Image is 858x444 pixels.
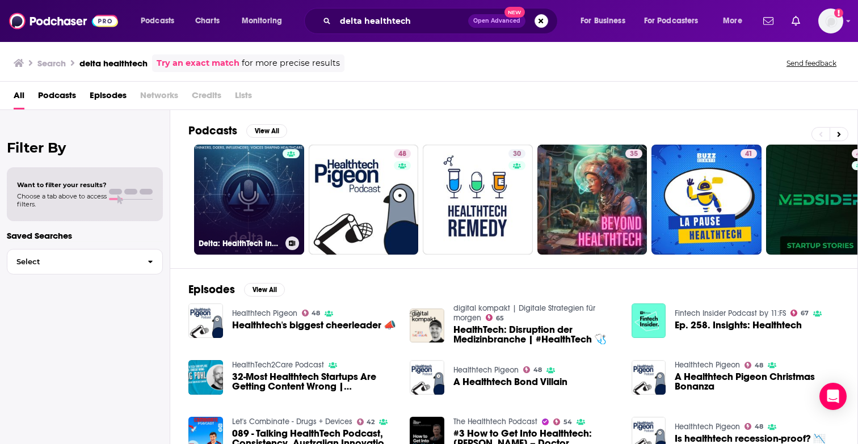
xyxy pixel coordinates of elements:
[533,367,542,373] span: 48
[232,360,324,370] a: HealthTech2Care Podcast
[242,57,340,70] span: for more precise results
[199,239,281,248] h3: Delta: HealthTech Innovators
[834,9,843,18] svg: Add a profile image
[133,12,189,30] button: open menu
[232,417,352,426] a: Let's Combinate - Drugs + Devices
[357,418,375,425] a: 42
[818,9,843,33] span: Logged in as cmand-c
[335,12,468,30] input: Search podcasts, credits, & more...
[244,283,285,297] button: View All
[315,8,569,34] div: Search podcasts, credits, & more...
[309,145,419,255] a: 48
[504,7,525,18] span: New
[410,308,444,343] img: HealthTech: Disruption der Medizinbranche | #HealthTech 🩺
[818,9,843,33] img: User Profile
[787,11,805,31] a: Show notifications dropdown
[453,325,618,344] a: HealthTech: Disruption der Medizinbranche | #HealthTech 🩺
[312,311,320,316] span: 48
[14,86,24,109] a: All
[37,58,66,69] h3: Search
[723,13,742,29] span: More
[755,363,763,368] span: 48
[675,372,839,391] a: A Healthtech Pigeon Christmas Bonanza
[17,192,107,208] span: Choose a tab above to access filters.
[486,314,504,321] a: 65
[745,423,763,430] a: 48
[188,12,226,30] a: Charts
[194,145,304,255] a: Delta: HealthTech Innovators
[141,13,174,29] span: Podcasts
[79,58,148,69] h3: delta healthtech
[745,362,763,369] a: 48
[232,308,297,318] a: Healthtech Pigeon
[232,320,396,330] span: Healthtech's biggest cheerleader 📣
[496,316,504,321] span: 65
[232,372,397,391] a: 32-Most Healthtech Startups Are Getting Content Wrong | HealthTech2Care Podcast with Bert Fernandez
[632,303,666,338] img: Ep. 258. Insights: Healthtech
[630,149,638,160] span: 35
[715,12,756,30] button: open menu
[644,13,699,29] span: For Podcasters
[651,145,762,255] a: 41
[790,310,809,316] a: 67
[188,282,235,297] h2: Episodes
[7,139,163,156] h2: Filter By
[759,11,778,31] a: Show notifications dropdown
[553,418,572,425] a: 54
[508,149,525,158] a: 30
[188,124,287,138] a: PodcastsView All
[242,13,282,29] span: Monitoring
[7,258,138,265] span: Select
[232,372,397,391] span: 32-Most Healthtech Startups Are Getting Content Wrong | HealthTech2Care Podcast with [PERSON_NAME]
[573,12,640,30] button: open menu
[801,311,809,316] span: 67
[675,434,826,443] a: Is healthtech recession-proof? 📉
[632,360,666,395] a: A Healthtech Pigeon Christmas Bonanza
[755,424,763,429] span: 48
[188,360,223,395] a: 32-Most Healthtech Startups Are Getting Content Wrong | HealthTech2Care Podcast with Bert Fernandez
[140,86,178,109] span: Networks
[235,86,252,109] span: Lists
[188,303,223,338] img: Healthtech's biggest cheerleader 📣
[453,303,595,323] a: digital kompakt | Digitale Strategien für morgen
[7,230,163,241] p: Saved Searches
[563,420,572,425] span: 54
[453,365,519,375] a: Healthtech Pigeon
[675,360,740,370] a: Healthtech Pigeon
[90,86,127,109] a: Episodes
[675,308,786,318] a: Fintech Insider Podcast by 11:FS
[537,145,647,255] a: 35
[819,383,847,410] div: Open Intercom Messenger
[246,124,287,138] button: View All
[745,149,752,160] span: 41
[783,58,840,68] button: Send feedback
[195,13,220,29] span: Charts
[453,417,537,426] a: The Healthtech Podcast
[17,181,107,189] span: Want to filter your results?
[192,86,221,109] span: Credits
[394,149,411,158] a: 48
[188,282,285,297] a: EpisodesView All
[234,12,297,30] button: open menu
[38,86,76,109] a: Podcasts
[367,420,375,425] span: 42
[513,149,521,160] span: 30
[523,366,542,373] a: 48
[7,249,163,274] button: Select
[410,360,444,395] img: A Healthtech Bond Villain
[675,320,802,330] a: Ep. 258. Insights: Healthtech
[9,10,118,32] img: Podchaser - Follow, Share and Rate Podcasts
[188,124,237,138] h2: Podcasts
